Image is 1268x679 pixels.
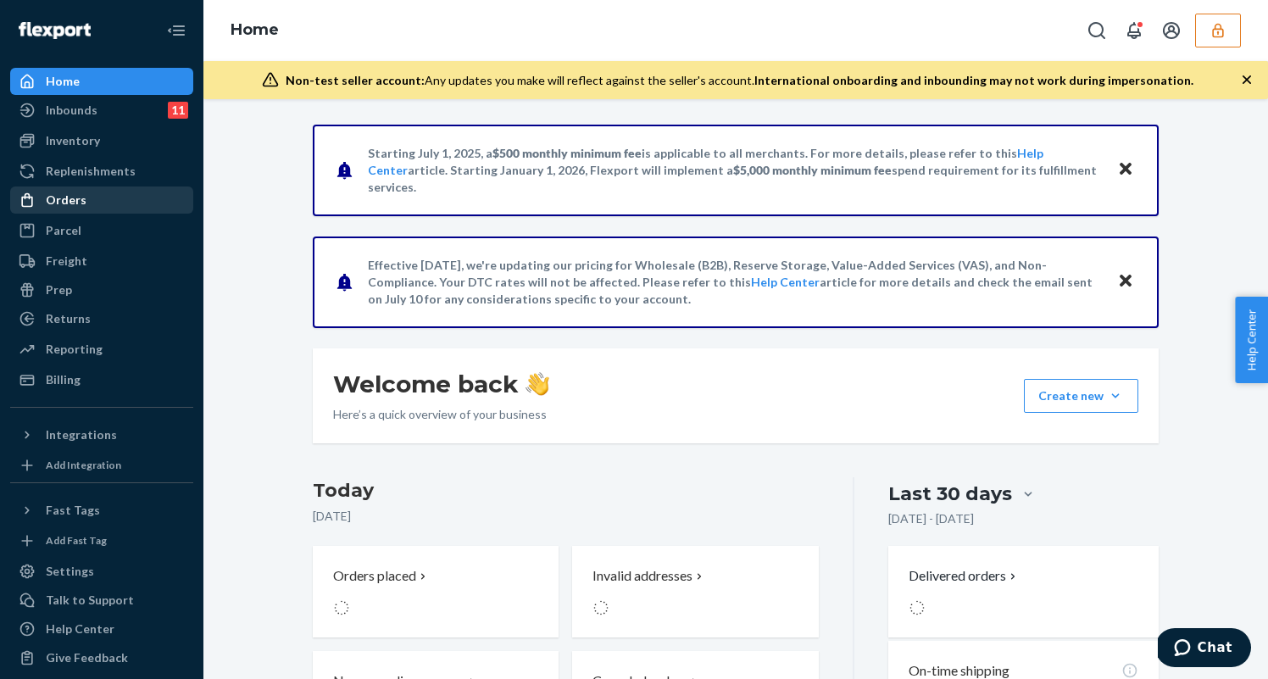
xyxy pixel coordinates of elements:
h1: Welcome back [333,369,549,399]
div: Parcel [46,222,81,239]
a: Home [10,68,193,95]
button: Help Center [1235,297,1268,383]
div: Billing [46,371,81,388]
div: Freight [46,253,87,270]
div: Settings [46,563,94,580]
div: Fast Tags [46,502,100,519]
div: Reporting [46,341,103,358]
div: Inbounds [46,102,97,119]
a: Help Center [10,615,193,643]
span: $5,000 monthly minimum fee [733,163,892,177]
a: Reporting [10,336,193,363]
div: Integrations [46,426,117,443]
span: Non-test seller account: [286,73,425,87]
a: Replenishments [10,158,193,185]
div: Inventory [46,132,100,149]
div: Any updates you make will reflect against the seller's account. [286,72,1193,89]
ol: breadcrumbs [217,6,292,55]
button: Delivered orders [909,566,1020,586]
div: Help Center [46,621,114,637]
div: Talk to Support [46,592,134,609]
button: Close [1115,158,1137,182]
a: Add Fast Tag [10,531,193,551]
a: Inbounds11 [10,97,193,124]
a: Parcel [10,217,193,244]
button: Integrations [10,421,193,448]
div: Orders [46,192,86,209]
div: Add Fast Tag [46,533,107,548]
span: International onboarding and inbounding may not work during impersonation. [754,73,1193,87]
img: Flexport logo [19,22,91,39]
p: [DATE] [313,508,819,525]
button: Open Search Box [1080,14,1114,47]
div: Add Integration [46,458,121,472]
p: Effective [DATE], we're updating our pricing for Wholesale (B2B), Reserve Storage, Value-Added Se... [368,257,1101,308]
span: $500 monthly minimum fee [492,146,642,160]
p: Here’s a quick overview of your business [333,406,549,423]
img: hand-wave emoji [526,372,549,396]
a: Inventory [10,127,193,154]
button: Open account menu [1154,14,1188,47]
button: Invalid addresses [572,546,818,637]
div: Replenishments [46,163,136,180]
a: Billing [10,366,193,393]
a: Prep [10,276,193,303]
div: 11 [168,102,188,119]
p: Starting July 1, 2025, a is applicable to all merchants. For more details, please refer to this a... [368,145,1101,196]
p: [DATE] - [DATE] [888,510,974,527]
button: Give Feedback [10,644,193,671]
div: Prep [46,281,72,298]
button: Close [1115,270,1137,294]
a: Home [231,20,279,39]
h3: Today [313,477,819,504]
button: Create new [1024,379,1138,413]
a: Help Center [751,275,820,289]
div: Last 30 days [888,481,1012,507]
div: Give Feedback [46,649,128,666]
button: Fast Tags [10,497,193,524]
p: Invalid addresses [592,566,692,586]
button: Close Navigation [159,14,193,47]
button: Open notifications [1117,14,1151,47]
a: Returns [10,305,193,332]
div: Home [46,73,80,90]
button: Orders placed [313,546,559,637]
a: Add Integration [10,455,193,476]
button: Talk to Support [10,587,193,614]
div: Returns [46,310,91,327]
iframe: Opens a widget where you can chat to one of our agents [1158,628,1251,671]
a: Freight [10,248,193,275]
a: Settings [10,558,193,585]
a: Orders [10,186,193,214]
p: Orders placed [333,566,416,586]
